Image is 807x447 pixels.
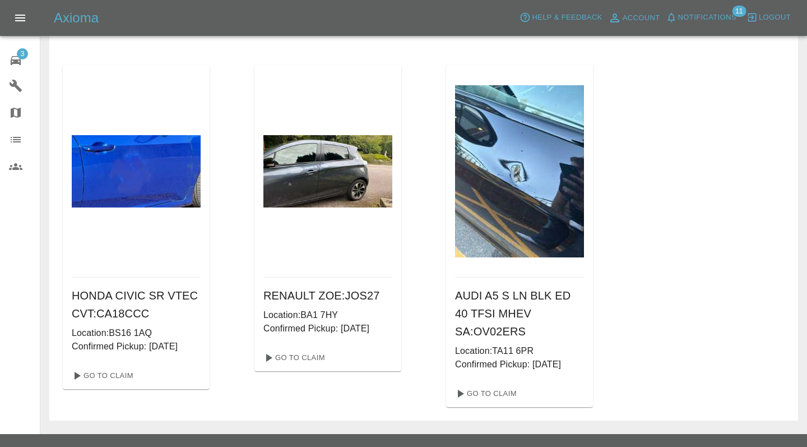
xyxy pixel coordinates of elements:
button: Help & Feedback [517,9,605,26]
p: Confirmed Pickup: [DATE] [72,340,201,353]
button: Notifications [663,9,739,26]
p: Location: TA11 6PR [455,344,584,358]
span: 3 [17,48,28,59]
a: Go To Claim [259,349,328,367]
span: Notifications [678,11,736,24]
span: Help & Feedback [532,11,602,24]
button: Open drawer [7,4,34,31]
h6: AUDI A5 S LN BLK ED 40 TFSI MHEV SA : OV02ERS [455,287,584,340]
a: Account [605,9,663,27]
a: Go To Claim [67,367,136,385]
h6: RENAULT ZOE : JOS27 [263,287,392,305]
span: Account [623,12,660,25]
span: Logout [759,11,791,24]
p: Confirmed Pickup: [DATE] [455,358,584,371]
a: Go To Claim [451,385,520,403]
span: 11 [732,6,746,17]
h5: Axioma [54,9,99,27]
h6: HONDA CIVIC SR VTEC CVT : CA18CCC [72,287,201,322]
p: Location: BS16 1AQ [72,326,201,340]
p: Location: BA1 7HY [263,308,392,322]
p: Confirmed Pickup: [DATE] [263,322,392,335]
button: Logout [744,9,794,26]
